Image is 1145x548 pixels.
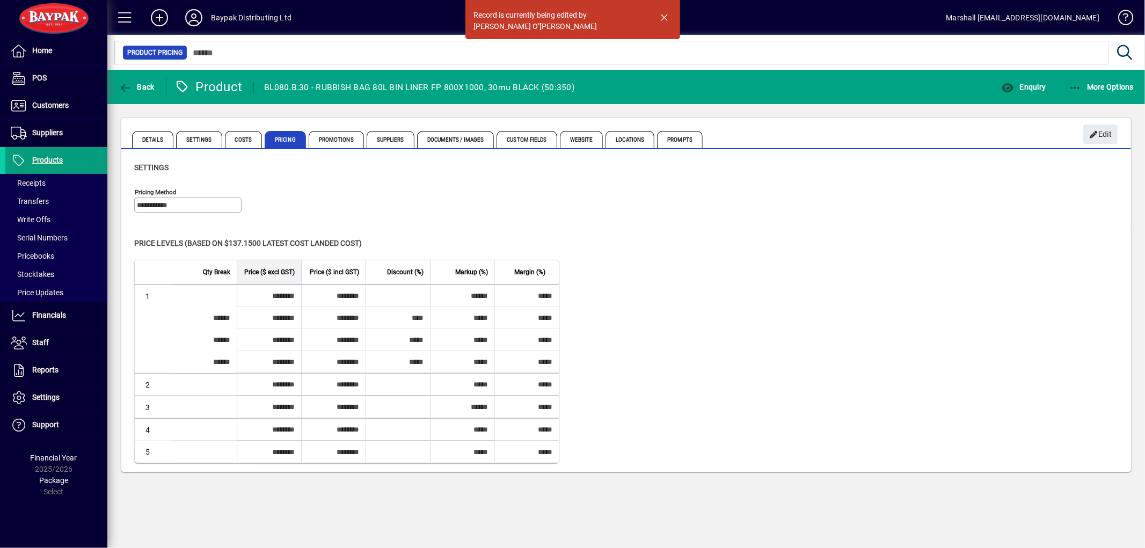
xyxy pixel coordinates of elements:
a: Transfers [5,192,107,210]
span: Pricing [265,131,306,148]
span: Settings [176,131,222,148]
a: Suppliers [5,120,107,147]
span: Stocktakes [11,270,54,279]
a: Receipts [5,174,107,192]
span: Support [32,420,59,429]
span: Suppliers [32,128,63,137]
span: Edit [1089,126,1112,143]
span: More Options [1069,83,1134,91]
span: Transfers [11,197,49,206]
span: Price ($ excl GST) [244,266,295,278]
a: Financials [5,302,107,329]
span: Write Offs [11,215,50,224]
span: Price ($ incl GST) [310,266,359,278]
span: Markup (%) [455,266,488,278]
button: More Options [1066,77,1137,97]
span: Package [39,476,68,485]
span: Costs [225,131,262,148]
div: Product [174,78,243,96]
span: Promotions [309,131,364,148]
mat-label: Pricing method [135,188,177,196]
span: Home [32,46,52,55]
a: Price Updates [5,283,107,302]
button: Edit [1083,125,1118,144]
a: Serial Numbers [5,229,107,247]
td: 4 [135,418,172,441]
td: 1 [135,284,172,307]
a: Home [5,38,107,64]
button: Profile [177,8,211,27]
a: Support [5,412,107,439]
div: BL080.B.30 - RUBBISH BAG 80L BIN LINER FP 800X1000, 30mu BLACK (50:350) [264,79,574,96]
a: Stocktakes [5,265,107,283]
span: Pricebooks [11,252,54,260]
span: Back [119,83,155,91]
button: Enquiry [998,77,1048,97]
span: Details [132,131,173,148]
span: Settings [32,393,60,401]
span: Settings [134,163,169,172]
span: POS [32,74,47,82]
span: Receipts [11,179,46,187]
td: 2 [135,373,172,396]
span: Discount (%) [387,266,424,278]
a: POS [5,65,107,92]
span: Products [32,156,63,164]
span: Product Pricing [127,47,183,58]
a: Knowledge Base [1110,2,1132,37]
span: Financial Year [31,454,77,462]
span: Staff [32,338,49,347]
div: Marshall [EMAIL_ADDRESS][DOMAIN_NAME] [946,9,1099,26]
div: Baypak Distributing Ltd [211,9,291,26]
span: Customers [32,101,69,109]
span: Reports [32,366,59,374]
span: Prompts [657,131,703,148]
a: Pricebooks [5,247,107,265]
span: Margin (%) [514,266,545,278]
span: Qty Break [203,266,230,278]
span: Custom Fields [497,131,557,148]
a: Settings [5,384,107,411]
span: Website [560,131,603,148]
span: Locations [606,131,654,148]
span: Financials [32,311,66,319]
span: Suppliers [367,131,414,148]
a: Reports [5,357,107,384]
span: Serial Numbers [11,233,68,242]
td: 5 [135,441,172,463]
span: Price levels (based on $137.1500 Latest cost landed cost) [134,239,362,247]
button: Add [142,8,177,27]
app-page-header-button: Back [107,77,166,97]
button: Back [116,77,157,97]
a: Customers [5,92,107,119]
span: Enquiry [1001,83,1046,91]
a: Write Offs [5,210,107,229]
td: 3 [135,396,172,418]
span: Documents / Images [417,131,494,148]
span: Price Updates [11,288,63,297]
a: Staff [5,330,107,356]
